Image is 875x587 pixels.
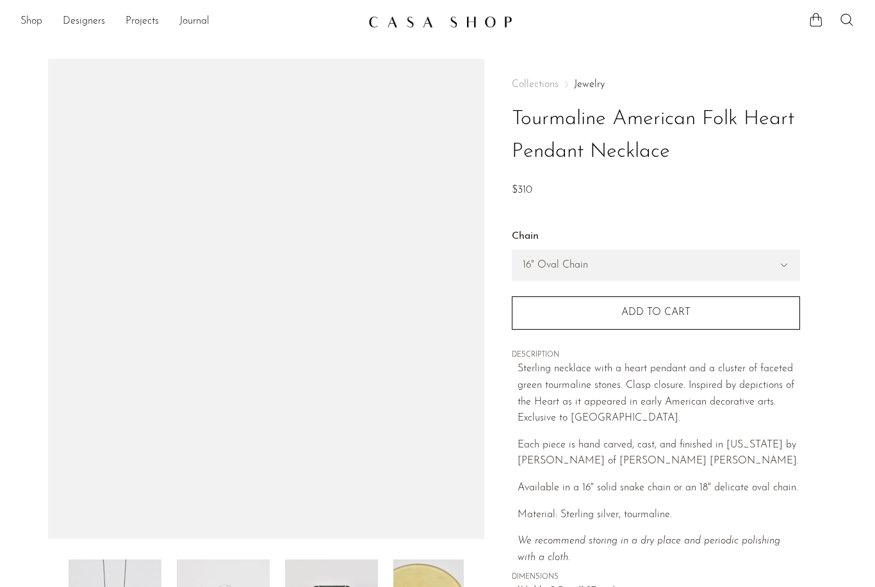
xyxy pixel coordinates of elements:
a: Designers [63,13,105,30]
span: Collections [512,79,559,90]
i: We recommend storing in a dry place and periodic polishing with a cloth. [518,536,780,563]
span: $310 [512,185,532,195]
nav: Desktop navigation [20,11,358,33]
p: Available in a 16" solid snake chain or an 18" delicate oval chain. [518,480,800,497]
a: Jewelry [574,79,605,90]
button: Add to cart [512,296,800,330]
span: Material: Sterling silver, tourmaline. [518,510,672,520]
a: Shop [20,13,42,30]
span: DESCRIPTION [512,350,800,361]
span: DIMENSIONS [512,572,800,583]
h1: Tourmaline American Folk Heart Pendant Necklace [512,103,800,168]
nav: Breadcrumbs [512,79,800,90]
span: Each piece is hand carved, cast, and finished in [US_STATE] by [PERSON_NAME] of [PERSON_NAME] [PE... [518,440,799,467]
p: Sterling necklace with a heart pendant and a cluster of faceted green tourmaline stones. Clasp cl... [518,361,800,426]
a: Journal [179,13,209,30]
span: Add to cart [621,307,691,318]
a: Projects [126,13,159,30]
label: Chain [512,229,800,245]
ul: NEW HEADER MENU [20,11,358,33]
